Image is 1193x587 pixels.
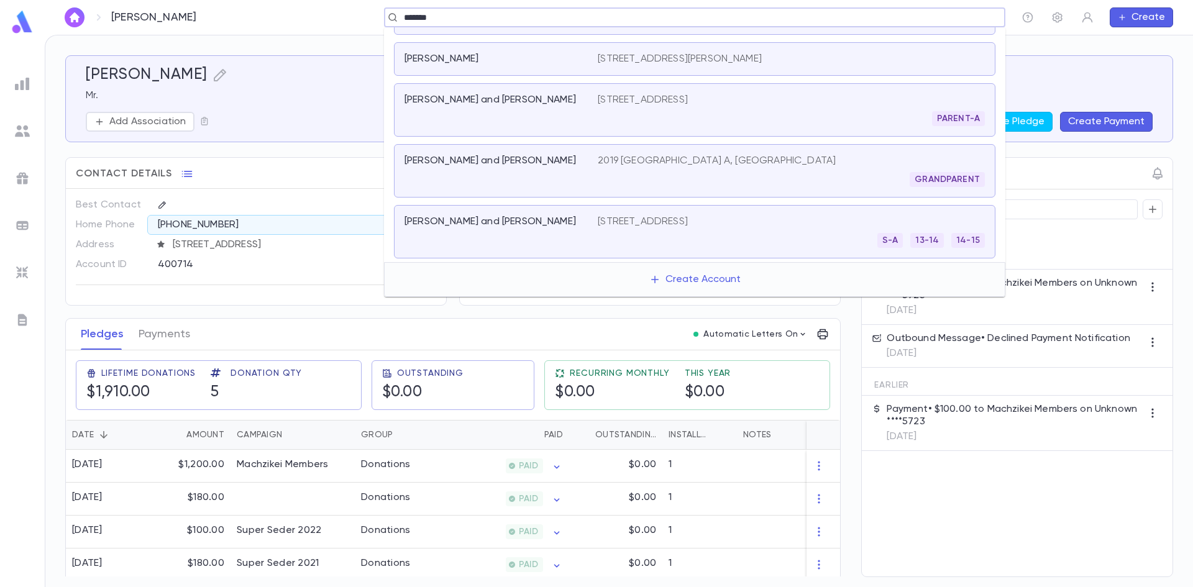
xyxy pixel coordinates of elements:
span: Contact Details [76,168,172,180]
div: Paid [544,420,563,450]
span: PAID [514,494,543,504]
span: PARENT-A [932,114,985,124]
button: Pledges [81,319,124,350]
button: Sort [393,425,413,445]
div: 1 [662,450,737,483]
button: Add Association [86,112,194,132]
p: $0.00 [629,458,656,471]
span: 14-15 [951,235,985,245]
button: Create [1110,7,1173,27]
div: [DATE] [72,524,103,537]
span: This Year [685,368,731,378]
p: [STREET_ADDRESS][PERSON_NAME] [598,53,762,65]
p: $0.00 [629,524,656,537]
p: [STREET_ADDRESS] [598,94,688,106]
h5: [PERSON_NAME] [86,66,208,84]
button: Sort [575,425,595,445]
p: Address [76,235,147,255]
div: Outstanding [595,420,656,450]
span: S-A [877,235,903,245]
span: PAID [514,461,543,471]
div: Donations [361,458,411,471]
p: Home Phone [76,215,147,235]
h5: 5 [211,383,219,402]
img: students_grey.60c7aba0da46da39d6d829b817ac14fc.svg [15,124,30,139]
p: $0.00 [629,557,656,570]
p: Add Association [109,116,186,128]
div: 1 [662,548,737,581]
p: $0.00 [629,491,656,504]
div: Campaign [237,420,282,450]
p: [PERSON_NAME] [405,53,478,65]
p: [PERSON_NAME] and [PERSON_NAME] [405,216,576,228]
div: 1 [662,516,737,548]
button: Automatic Letters On [688,325,813,343]
p: [PERSON_NAME] and [PERSON_NAME] [405,155,576,167]
button: Sort [524,425,544,445]
p: Payment • $100.00 to Machzikei Members on Unknown ****5723 [887,277,1143,302]
span: PAID [514,527,543,537]
span: Earlier [874,380,909,390]
div: $180.00 [150,548,231,581]
button: Payments [139,319,190,350]
p: Mr. [86,89,1153,102]
div: Outstanding [569,420,662,450]
button: Sort [282,425,302,445]
button: Create Account [639,268,751,291]
div: Group [355,420,448,450]
h5: $0.00 [685,383,725,402]
p: 2019 [GEOGRAPHIC_DATA] A, [GEOGRAPHIC_DATA] [598,155,836,167]
div: $100.00 [150,516,231,548]
div: Super Seder 2022 [237,524,321,537]
div: [DATE] [72,557,103,570]
button: Sort [711,425,731,445]
div: 400714 [158,255,375,273]
div: Paid [448,420,569,450]
img: campaigns_grey.99e729a5f7ee94e3726e6486bddda8f1.svg [15,171,30,186]
p: Best Contact [76,195,147,215]
div: Group [361,420,393,450]
h5: $1,910.00 [86,383,150,402]
div: Notes [743,420,771,450]
p: [PERSON_NAME] and [PERSON_NAME] [405,94,576,106]
p: [PERSON_NAME] [111,11,196,24]
div: Installments [669,420,711,450]
span: 13-14 [910,235,944,245]
span: GRANDPARENT [910,175,985,184]
span: Donation Qty [231,368,302,378]
div: [DATE] [72,491,103,504]
div: $1,200.00 [150,450,231,483]
div: Campaign [231,420,355,450]
p: Automatic Letters On [703,329,798,339]
span: [STREET_ADDRESS] [168,239,437,251]
div: Machzikei Members [237,458,329,471]
p: [STREET_ADDRESS] [598,216,688,228]
div: Donations [361,524,411,537]
div: Installments [662,420,737,450]
p: [DATE] [887,430,1143,443]
button: Create Payment [1060,112,1153,132]
img: batches_grey.339ca447c9d9533ef1741baa751efc33.svg [15,218,30,233]
img: reports_grey.c525e4749d1bce6a11f5fe2a8de1b229.svg [15,76,30,91]
img: home_white.a664292cf8c1dea59945f0da9f25487c.svg [67,12,82,22]
h5: $0.00 [555,383,595,402]
div: Donations [361,491,411,504]
p: [DATE] [887,347,1130,360]
div: 1 [662,483,737,516]
div: Date [72,420,94,450]
img: letters_grey.7941b92b52307dd3b8a917253454ce1c.svg [15,312,30,327]
img: logo [10,10,35,34]
div: Amount [186,420,224,450]
p: [DATE] [887,304,1143,317]
p: Payment • $100.00 to Machzikei Members on Unknown ****5723 [887,403,1143,428]
div: Date [66,420,150,450]
p: Outbound Message • Declined Payment Notification [887,332,1130,345]
div: Notes [737,420,892,450]
button: Sort [167,425,186,445]
div: Super Seder 2021 [237,557,319,570]
p: Account ID [76,255,147,275]
div: [DATE] [72,458,103,471]
p: [PHONE_NUMBER] [158,219,239,231]
h5: $0.00 [382,383,423,402]
span: PAID [514,560,543,570]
